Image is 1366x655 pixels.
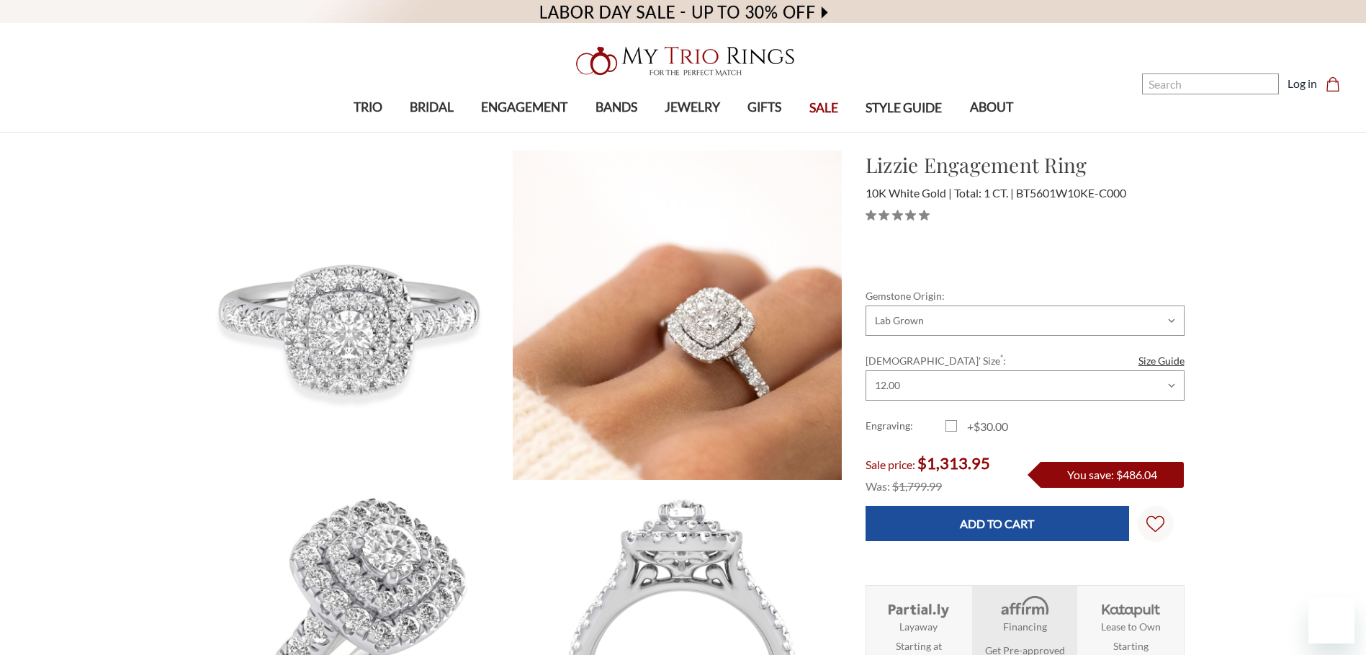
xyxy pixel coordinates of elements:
span: SALE [809,99,838,117]
button: submenu toggle [424,131,439,133]
strong: Financing [1003,619,1047,634]
span: JEWELRY [665,98,720,117]
strong: Layaway [899,619,938,634]
img: Layaway [885,594,952,619]
a: Wish Lists [1138,506,1174,542]
span: ABOUT [970,98,1013,117]
a: My Trio Rings [396,38,970,84]
label: +$30.00 [945,418,1025,435]
a: Cart with 0 items [1326,75,1349,92]
strong: Lease to Own [1101,619,1161,634]
a: ENGAGEMENT [467,84,581,131]
label: Gemstone Origin: [866,288,1185,303]
svg: cart.cart_preview [1326,77,1340,92]
a: ABOUT [956,84,1026,131]
a: BRIDAL [396,84,467,131]
button: submenu toggle [984,131,999,133]
span: $1,313.95 [917,453,990,473]
a: JEWELRY [651,84,734,131]
button: submenu toggle [361,131,375,133]
span: TRIO [354,98,382,117]
input: Add to Cart [866,506,1129,541]
button: submenu toggle [517,131,531,133]
button: submenu toggle [686,131,700,133]
span: BT5601W10KE-C000 [1016,186,1126,200]
span: Was: [866,479,890,493]
img: Katapult [1097,594,1164,619]
label: [DEMOGRAPHIC_DATA]' Size : [866,353,1185,368]
span: STYLE GUIDE [866,99,942,117]
span: 10K White Gold [866,186,952,200]
span: GIFTS [747,98,781,117]
input: Search [1142,73,1279,94]
a: Log in [1288,75,1317,92]
span: Total: 1 CT. [954,186,1014,200]
iframe: Button to launch messaging window [1308,597,1354,643]
svg: Wish Lists [1146,470,1164,578]
a: STYLE GUIDE [852,85,956,132]
a: BANDS [581,84,650,131]
a: SALE [796,85,852,132]
button: submenu toggle [758,131,772,133]
span: You save: $486.04 [1067,468,1157,481]
img: Photo of Lizzie 1 ct tw. Lab Grown Round Solitaire Diamond Engagement Ring 10K White Gold [BT5601... [513,151,842,480]
label: Engraving: [866,418,945,435]
img: Affirm [991,594,1058,619]
button: submenu toggle [609,131,624,133]
span: ENGAGEMENT [481,98,567,117]
h1: Lizzie Engagement Ring [866,150,1185,180]
img: My Trio Rings [568,38,799,84]
span: Sale price: [866,458,915,471]
a: GIFTS [734,84,795,131]
span: BRIDAL [410,98,454,117]
span: BANDS [596,98,637,117]
a: Size Guide [1138,353,1185,368]
a: TRIO [339,84,395,131]
img: Photo of Lizzie 1 ct tw. Lab Grown Round Solitaire Diamond Engagement Ring 10K White Gold [BT5601... [183,151,512,480]
span: $1,799.99 [892,479,942,493]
